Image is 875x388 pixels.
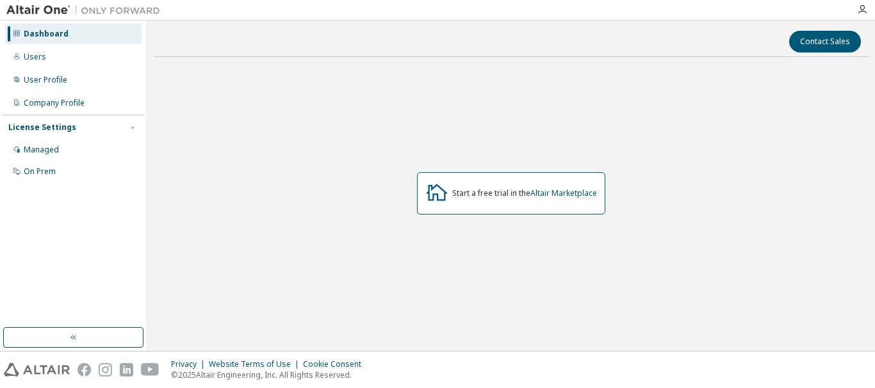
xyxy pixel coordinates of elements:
div: Users [24,52,46,62]
button: Contact Sales [789,31,861,53]
div: Managed [24,145,59,155]
img: Altair One [6,4,167,17]
div: Website Terms of Use [209,359,303,369]
div: On Prem [24,166,56,177]
div: Start a free trial in the [452,188,597,198]
img: instagram.svg [99,363,112,376]
a: Altair Marketplace [530,188,597,198]
div: License Settings [8,122,76,133]
div: Company Profile [24,98,85,108]
div: Privacy [171,359,209,369]
img: altair_logo.svg [4,363,70,376]
img: linkedin.svg [120,363,133,376]
img: facebook.svg [78,363,91,376]
div: User Profile [24,75,67,85]
p: © 2025 Altair Engineering, Inc. All Rights Reserved. [171,369,369,380]
div: Dashboard [24,29,69,39]
img: youtube.svg [141,363,159,376]
div: Cookie Consent [303,359,369,369]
